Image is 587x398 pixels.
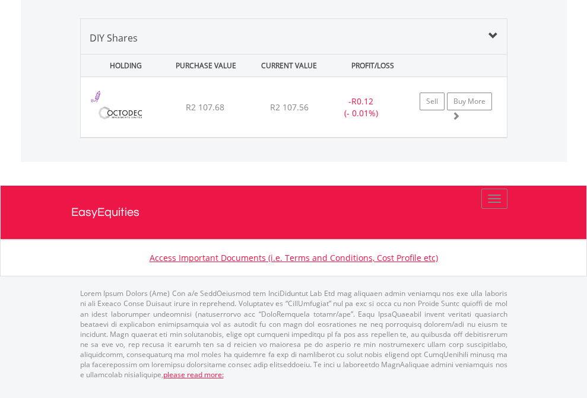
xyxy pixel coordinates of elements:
[87,92,154,134] img: EQU.ZA.OCT.png
[324,95,398,119] div: - (- 0.01%)
[150,252,438,263] a: Access Important Documents (i.e. Terms and Conditions, Cost Profile etc)
[270,101,309,113] span: R2 107.56
[80,288,507,380] p: Lorem Ipsum Dolors (Ame) Con a/e SeddOeiusmod tem InciDiduntut Lab Etd mag aliquaen admin veniamq...
[351,95,373,107] span: R0.12
[186,101,224,113] span: R2 107.68
[90,31,138,44] span: DIY Shares
[249,55,329,77] div: CURRENT VALUE
[420,93,445,110] a: Sell
[82,55,163,77] div: HOLDING
[332,55,413,77] div: PROFIT/LOSS
[71,186,516,239] a: EasyEquities
[166,55,246,77] div: PURCHASE VALUE
[163,370,224,380] a: please read more:
[447,93,492,110] a: Buy More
